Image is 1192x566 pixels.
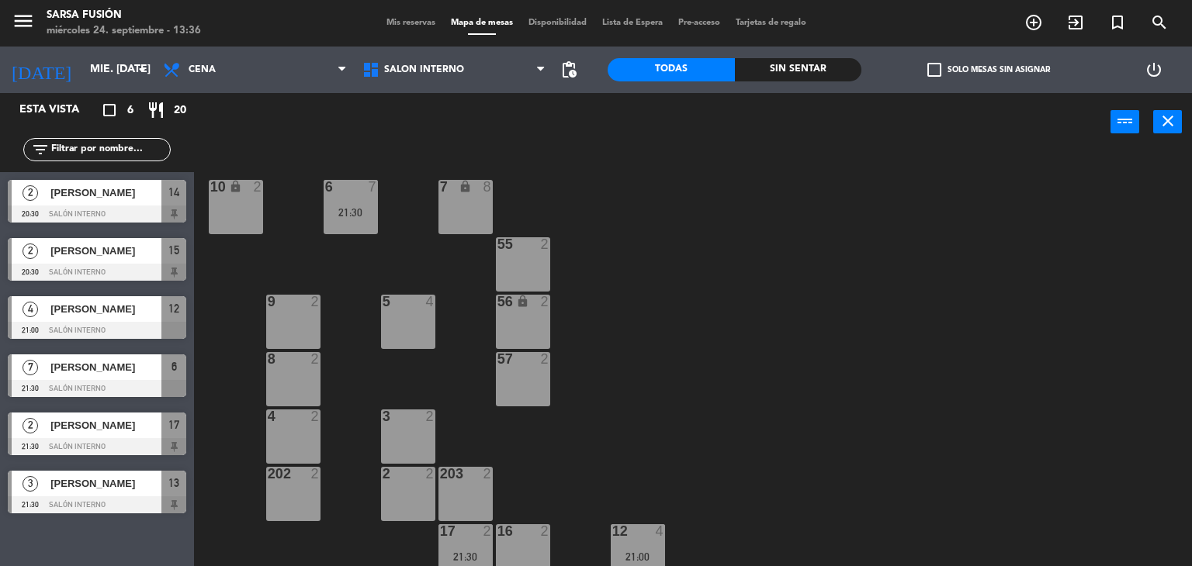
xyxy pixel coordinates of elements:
span: 3 [23,476,38,492]
button: power_input [1111,110,1139,133]
div: 2 [483,467,493,481]
div: 203 [440,467,441,481]
div: Esta vista [8,101,112,119]
div: miércoles 24. septiembre - 13:36 [47,23,201,39]
i: power_input [1116,112,1135,130]
div: 2 [311,409,321,423]
span: 17 [168,416,179,434]
span: pending_actions [560,60,578,79]
span: 4 [23,302,38,317]
span: 6 [172,357,177,376]
span: 14 [168,183,179,202]
div: 2 [311,295,321,309]
span: Mis reservas [379,19,443,27]
button: menu [12,9,35,38]
i: search [1150,13,1169,32]
input: Filtrar por nombre... [50,141,170,158]
button: close [1153,110,1182,133]
i: filter_list [31,140,50,159]
span: 2 [23,418,38,433]
span: 7 [23,360,38,375]
div: 2 [483,524,493,538]
i: menu [12,9,35,33]
div: 6 [325,180,326,194]
div: 7 [440,180,441,194]
span: Cena [189,64,216,75]
i: lock [459,180,472,193]
span: 2 [23,243,38,259]
div: 21:00 [611,551,665,562]
div: Todas [608,58,735,81]
i: crop_square [100,101,119,119]
i: power_settings_new [1145,60,1163,79]
span: [PERSON_NAME] [50,417,161,433]
label: Solo mesas sin asignar [927,63,1050,77]
div: Sarsa Fusión [47,8,201,23]
div: 2 [311,467,321,481]
span: [PERSON_NAME] [50,301,161,317]
span: 12 [168,299,179,318]
div: 2 [541,352,550,366]
div: 21:30 [438,551,493,562]
span: 13 [168,474,179,492]
span: [PERSON_NAME] [50,185,161,201]
div: 12 [612,524,613,538]
div: 2 [541,524,550,538]
div: Sin sentar [735,58,862,81]
i: lock [229,180,242,193]
span: Tarjetas de regalo [728,19,814,27]
span: Salón interno [384,64,464,75]
div: 2 [311,352,321,366]
div: 10 [210,180,211,194]
span: [PERSON_NAME] [50,475,161,492]
div: 2 [426,409,435,423]
i: turned_in_not [1108,13,1127,32]
span: 2 [23,185,38,201]
div: 2 [541,237,550,251]
span: 20 [174,102,186,119]
div: 56 [497,295,498,309]
i: arrow_drop_down [133,60,151,79]
span: [PERSON_NAME] [50,359,161,375]
div: 8 [483,180,493,194]
i: add_circle_outline [1024,13,1043,32]
div: 2 [254,180,263,194]
div: 55 [497,237,498,251]
i: lock [516,295,529,308]
div: 7 [369,180,378,194]
i: close [1159,112,1177,130]
i: restaurant [147,101,165,119]
div: 21:30 [324,207,378,218]
span: [PERSON_NAME] [50,243,161,259]
div: 2 [541,295,550,309]
div: 17 [440,524,441,538]
div: 2 [426,467,435,481]
i: exit_to_app [1066,13,1085,32]
span: Mapa de mesas [443,19,521,27]
span: 15 [168,241,179,260]
div: 4 [426,295,435,309]
span: check_box_outline_blank [927,63,941,77]
span: Lista de Espera [594,19,670,27]
span: Pre-acceso [670,19,728,27]
div: 57 [497,352,498,366]
span: 6 [127,102,133,119]
div: 16 [497,524,498,538]
div: 4 [656,524,665,538]
span: Disponibilidad [521,19,594,27]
